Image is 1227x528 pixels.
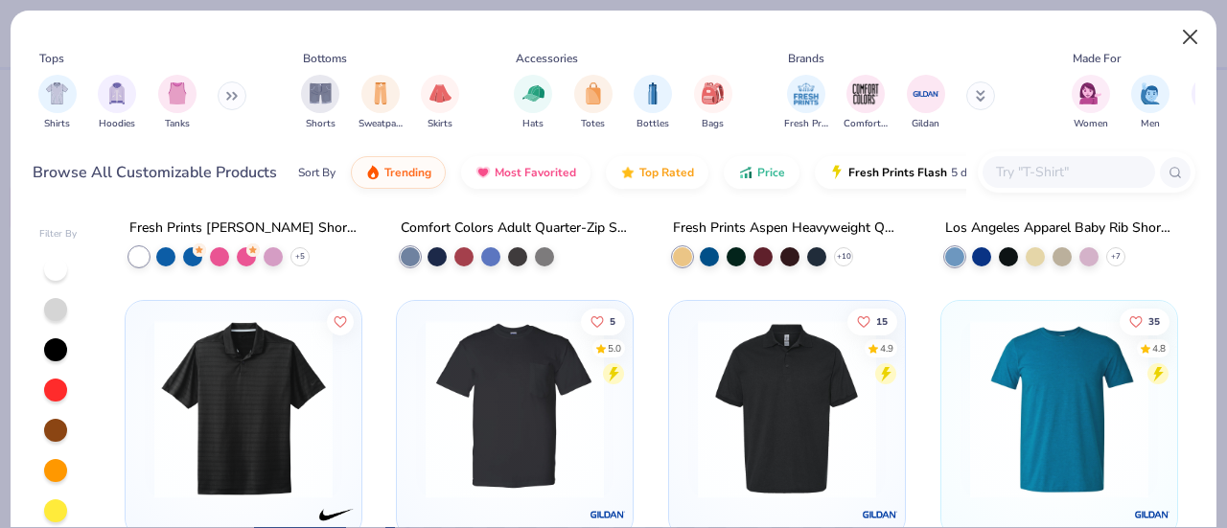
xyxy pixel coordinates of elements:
[306,117,336,131] span: Shorts
[907,75,945,131] div: filter for Gildan
[421,75,459,131] button: filter button
[1072,75,1110,131] div: filter for Women
[961,320,1158,498] img: 6e5b4623-b2d7-47aa-a31d-c127d7126a18
[44,117,70,131] span: Shirts
[642,82,663,104] img: Bottles Image
[1079,82,1101,104] img: Women Image
[39,50,64,67] div: Tops
[1148,316,1160,326] span: 35
[33,161,277,184] div: Browse All Customizable Products
[606,156,708,189] button: Top Rated
[1131,75,1169,131] button: filter button
[620,165,636,180] img: TopRated.gif
[574,75,613,131] div: filter for Totes
[303,50,347,67] div: Bottoms
[39,227,78,241] div: Filter By
[757,165,785,180] span: Price
[516,50,578,67] div: Accessories
[792,80,821,108] img: Fresh Prints Image
[784,75,828,131] div: filter for Fresh Prints
[912,80,940,108] img: Gildan Image
[301,75,339,131] div: filter for Shorts
[1072,75,1110,131] button: filter button
[788,50,824,67] div: Brands
[702,117,724,131] span: Bags
[98,75,136,131] button: filter button
[844,75,888,131] button: filter button
[634,75,672,131] button: filter button
[637,117,669,131] span: Bottles
[784,117,828,131] span: Fresh Prints
[370,82,391,104] img: Sweatpants Image
[514,75,552,131] div: filter for Hats
[98,75,136,131] div: filter for Hoodies
[1074,117,1108,131] span: Women
[844,75,888,131] div: filter for Comfort Colors
[429,82,451,104] img: Skirts Image
[912,117,939,131] span: Gildan
[574,75,613,131] button: filter button
[158,75,197,131] div: filter for Tanks
[495,165,576,180] span: Most Favorited
[129,217,358,241] div: Fresh Prints [PERSON_NAME] Shorts
[634,75,672,131] div: filter for Bottles
[694,75,732,131] div: filter for Bags
[421,75,459,131] div: filter for Skirts
[639,165,694,180] span: Top Rated
[994,161,1142,183] input: Try "T-Shirt"
[688,320,886,498] img: 58f3562e-1865-49f9-a059-47c567f7ec2e
[365,165,381,180] img: trending.gif
[295,251,305,263] span: + 5
[815,156,1036,189] button: Fresh Prints Flash5 day delivery
[327,308,354,334] button: Like
[1120,308,1169,334] button: Like
[1141,117,1160,131] span: Men
[1073,50,1121,67] div: Made For
[1111,251,1121,263] span: + 7
[1152,341,1166,356] div: 4.8
[461,156,590,189] button: Most Favorited
[158,75,197,131] button: filter button
[581,117,605,131] span: Totes
[784,75,828,131] button: filter button
[945,217,1173,241] div: Los Angeles Apparel Baby Rib Short Sleeve Raglan
[907,75,945,131] button: filter button
[310,82,332,104] img: Shorts Image
[609,341,622,356] div: 5.0
[1140,82,1161,104] img: Men Image
[301,75,339,131] button: filter button
[724,156,799,189] button: Price
[848,165,947,180] span: Fresh Prints Flash
[475,165,491,180] img: most_fav.gif
[847,308,897,334] button: Like
[298,164,336,181] div: Sort By
[401,217,629,241] div: Comfort Colors Adult Quarter-Zip Sweatshirt
[341,320,539,498] img: e4b19c57-6306-44ef-961b-f40a062c04ec
[1172,19,1209,56] button: Close
[851,80,880,108] img: Comfort Colors Image
[359,75,403,131] button: filter button
[384,165,431,180] span: Trending
[165,117,190,131] span: Tanks
[582,308,626,334] button: Like
[514,75,552,131] button: filter button
[167,82,188,104] img: Tanks Image
[145,320,342,498] img: 7aaa0d08-a093-4005-931c-5a5809074904
[583,82,604,104] img: Totes Image
[829,165,845,180] img: flash.gif
[359,117,403,131] span: Sweatpants
[522,117,544,131] span: Hats
[38,75,77,131] button: filter button
[837,251,851,263] span: + 10
[428,117,452,131] span: Skirts
[876,316,888,326] span: 15
[351,156,446,189] button: Trending
[880,341,893,356] div: 4.9
[38,75,77,131] div: filter for Shirts
[99,117,135,131] span: Hoodies
[694,75,732,131] button: filter button
[673,217,901,241] div: Fresh Prints Aspen Heavyweight Quarter-Zip
[46,82,68,104] img: Shirts Image
[951,162,1022,184] span: 5 day delivery
[416,320,613,498] img: f5eec0e1-d4f5-4763-8e76-d25e830d2ec3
